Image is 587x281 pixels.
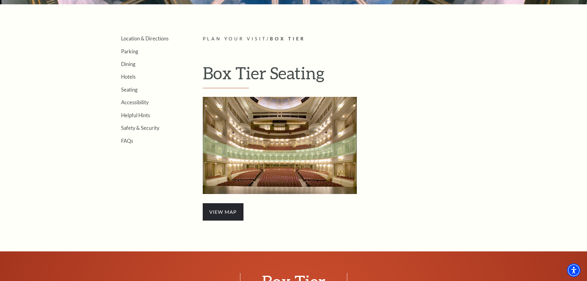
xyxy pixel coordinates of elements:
h1: Box Tier Seating [203,63,485,88]
a: Accessibility [121,99,149,105]
span: Plan Your Visit [203,36,267,41]
a: Safety & Security [121,125,159,131]
a: Dining [121,61,135,67]
a: Parking [121,48,138,54]
p: / [203,35,485,43]
a: Hotels [121,74,136,80]
div: Accessibility Menu [567,263,581,277]
a: Seating [121,87,137,93]
img: Box Tier Seating [203,97,357,194]
a: Box Tier Seating - open in a new tab [203,141,357,148]
span: view map [203,203,243,221]
a: view map - open in a new tab [203,208,243,215]
a: Location & Directions [121,35,169,41]
a: FAQs [121,138,133,144]
span: Box Tier [270,36,305,41]
a: Helpful Hints [121,112,150,118]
